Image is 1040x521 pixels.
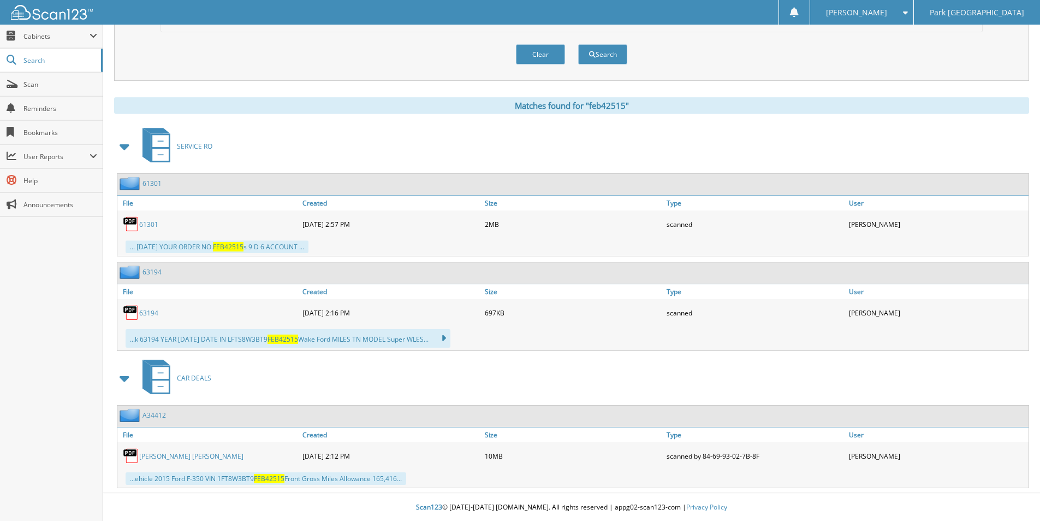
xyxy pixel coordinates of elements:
[23,56,96,65] span: Search
[300,302,482,324] div: [DATE] 2:16 PM
[123,448,139,464] img: PDF.png
[139,308,158,318] a: 63194
[103,494,1040,521] div: © [DATE]-[DATE] [DOMAIN_NAME]. All rights reserved | appg02-scan123-com |
[482,445,664,467] div: 10MB
[300,196,482,210] a: Created
[123,305,139,321] img: PDF.png
[826,9,887,16] span: [PERSON_NAME]
[23,176,97,185] span: Help
[846,196,1029,210] a: User
[254,474,284,483] span: FEB42515
[578,44,627,65] button: Search
[985,469,1040,521] iframe: Chat Widget
[23,128,97,137] span: Bookmarks
[23,200,97,209] span: Announcements
[664,196,846,210] a: Type
[120,177,142,190] img: folder2.png
[139,220,158,229] a: 61301
[136,125,212,168] a: SERVICE RO
[482,302,664,324] div: 697KB
[136,356,211,400] a: CAR DEALS
[930,9,1024,16] span: Park [GEOGRAPHIC_DATA]
[126,472,406,485] div: ...ehicle 2015 Ford F-350 VIN 1FT8W3BT9 Front Gross Miles Allowance 165,416...
[123,216,139,232] img: PDF.png
[117,284,300,299] a: File
[300,428,482,442] a: Created
[114,97,1029,114] div: Matches found for "feb42515"
[516,44,565,65] button: Clear
[846,302,1029,324] div: [PERSON_NAME]
[664,428,846,442] a: Type
[142,411,166,420] a: A34412
[846,284,1029,299] a: User
[300,284,482,299] a: Created
[126,329,450,348] div: ...k 63194 YEAR [DATE] DATE IN LFTS8W3BT9 Wake Ford MILES TN MODEL Super WLES...
[139,452,243,461] a: [PERSON_NAME] [PERSON_NAME]
[117,196,300,210] a: File
[213,242,243,251] span: FEB42515
[416,502,442,512] span: Scan123
[23,104,97,113] span: Reminders
[664,302,846,324] div: scanned
[177,142,212,151] span: SERVICE RO
[23,152,90,161] span: User Reports
[300,213,482,235] div: [DATE] 2:57 PM
[482,213,664,235] div: 2MB
[482,284,664,299] a: Size
[23,32,90,41] span: Cabinets
[664,284,846,299] a: Type
[482,196,664,210] a: Size
[664,445,846,467] div: scanned by 84-69-93-02-7B-8F
[846,213,1029,235] div: [PERSON_NAME]
[846,445,1029,467] div: [PERSON_NAME]
[268,335,298,344] span: FEB42515
[120,408,142,422] img: folder2.png
[142,267,162,277] a: 63194
[23,80,97,89] span: Scan
[117,428,300,442] a: File
[120,265,142,279] img: folder2.png
[11,5,93,20] img: scan123-logo-white.svg
[142,179,162,188] a: 61301
[177,373,211,383] span: CAR DEALS
[482,428,664,442] a: Size
[686,502,727,512] a: Privacy Policy
[664,213,846,235] div: scanned
[846,428,1029,442] a: User
[126,241,308,253] div: ... [DATE] YOUR ORDER NO. s 9 D 6 ACCOUNT ...
[300,445,482,467] div: [DATE] 2:12 PM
